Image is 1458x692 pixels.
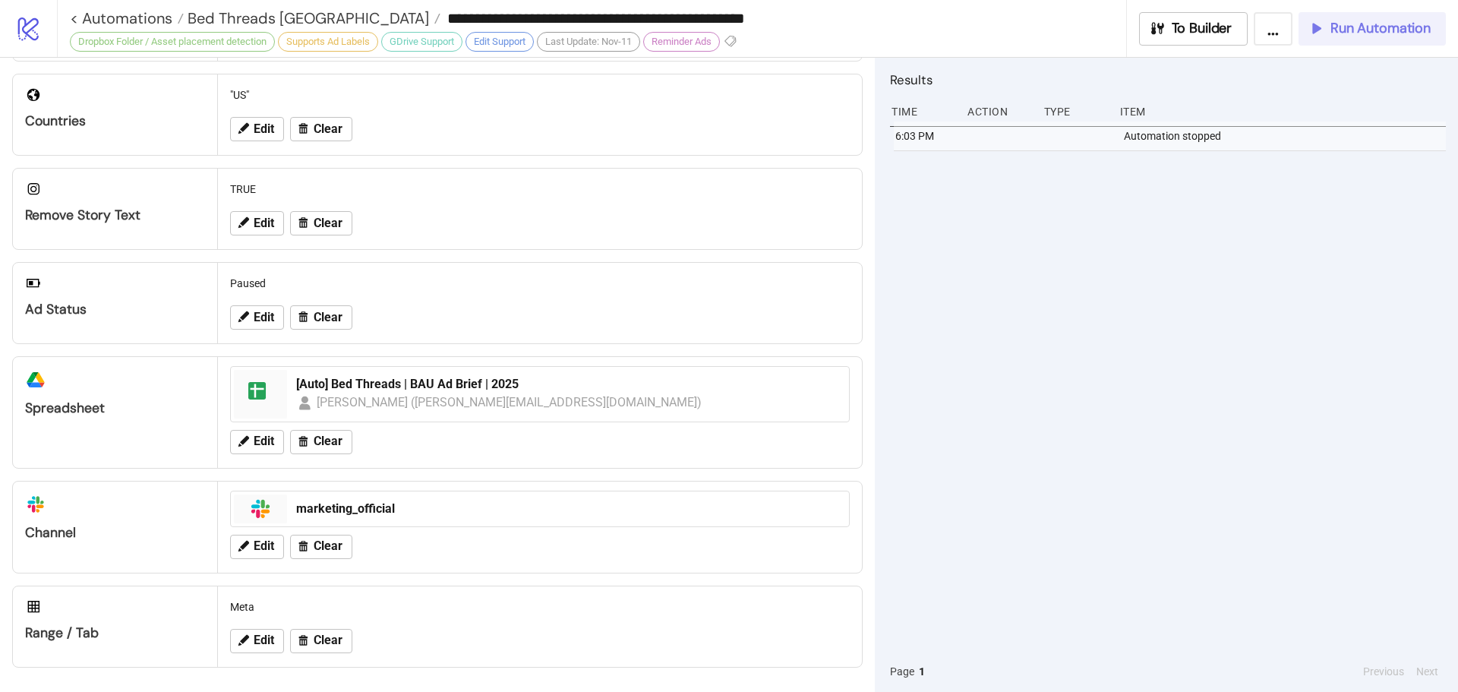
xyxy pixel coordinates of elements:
div: Dropbox Folder / Asset placement detection [70,32,275,52]
span: Page [890,663,914,680]
button: Clear [290,535,352,559]
span: Edit [254,539,274,553]
button: Run Automation [1299,12,1446,46]
button: Edit [230,535,284,559]
h2: Results [890,70,1446,90]
span: Clear [314,539,342,553]
span: Clear [314,216,342,230]
div: Remove Story Text [25,207,205,224]
div: Reminder Ads [643,32,720,52]
span: Edit [254,634,274,647]
div: GDrive Support [381,32,462,52]
div: marketing_official [296,501,840,517]
div: Type [1043,97,1108,126]
button: Clear [290,117,352,141]
button: ... [1254,12,1292,46]
div: 6:03 PM [894,122,959,150]
button: Edit [230,117,284,141]
div: Ad Status [25,301,205,318]
div: Action [966,97,1031,126]
span: Clear [314,311,342,324]
div: Range / Tab [25,624,205,642]
button: Next [1412,663,1443,680]
button: Edit [230,211,284,235]
span: Edit [254,434,274,448]
span: Run Automation [1330,20,1431,37]
button: Clear [290,430,352,454]
div: Automation stopped [1122,122,1450,150]
span: Clear [314,434,342,448]
div: Meta [224,592,856,621]
div: Channel [25,524,205,542]
div: Countries [25,112,205,130]
div: TRUE [224,175,856,204]
button: Edit [230,430,284,454]
span: Clear [314,122,342,136]
div: [PERSON_NAME] ([PERSON_NAME][EMAIL_ADDRESS][DOMAIN_NAME]) [317,393,702,412]
button: Clear [290,305,352,330]
span: To Builder [1172,20,1232,37]
div: "US" [224,81,856,109]
div: Last Update: Nov-11 [537,32,640,52]
div: Paused [224,269,856,298]
div: Time [890,97,955,126]
button: Previous [1359,663,1409,680]
div: Edit Support [465,32,534,52]
button: Clear [290,629,352,653]
button: Clear [290,211,352,235]
span: Bed Threads [GEOGRAPHIC_DATA] [184,8,429,28]
a: < Automations [70,11,184,26]
button: 1 [914,663,929,680]
button: To Builder [1139,12,1248,46]
span: Edit [254,216,274,230]
a: Bed Threads [GEOGRAPHIC_DATA] [184,11,440,26]
button: Edit [230,305,284,330]
span: Edit [254,311,274,324]
div: Supports Ad Labels [278,32,378,52]
span: Clear [314,634,342,647]
div: Spreadsheet [25,400,205,417]
div: [Auto] Bed Threads | BAU Ad Brief | 2025 [296,376,840,393]
div: Item [1119,97,1446,126]
span: Edit [254,122,274,136]
button: Edit [230,629,284,653]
